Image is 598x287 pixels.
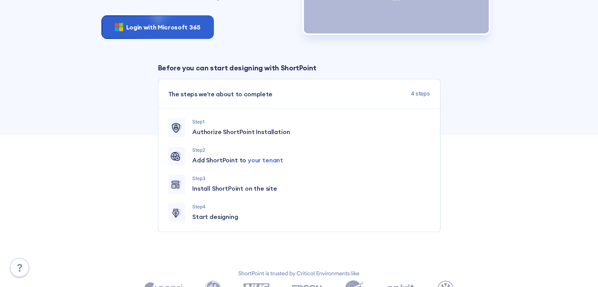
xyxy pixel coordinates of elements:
span: Authorize ShortPoint Installation [192,127,290,136]
span: your tenant [248,156,283,164]
p: Step 1 [192,118,430,125]
span: The steps we're about to complete [168,89,272,99]
button: Login with Microsoft 365 [102,16,213,38]
span: Add ShortPoint to [192,155,283,165]
span: Start designing [192,212,238,221]
p: Step 4 [192,203,430,210]
span: Login with Microsoft 365 [126,22,201,32]
div: Widget de chat [559,249,598,287]
span: 4 steps [410,89,430,99]
p: Step 2 [192,147,430,154]
iframe: Chat Widget [559,249,598,287]
p: Step 3 [192,175,430,182]
span: Install ShortPoint on the site [192,184,277,193]
p: Before you can start designing with ShortPoint [158,63,440,73]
